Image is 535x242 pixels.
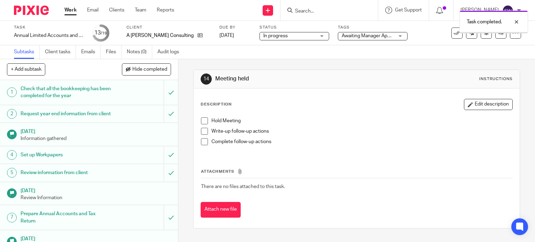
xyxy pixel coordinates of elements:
a: Notes (0) [127,45,152,59]
a: Audit logs [157,45,184,59]
label: Status [259,25,329,30]
label: Due by [219,25,251,30]
span: Attachments [201,170,234,173]
div: Annual Limited Accounts and Corporation Tax Return [14,32,84,39]
a: Subtasks [14,45,40,59]
p: Review Information [21,194,171,201]
div: 7 [7,213,17,223]
label: Task [14,25,84,30]
h1: Set up Workpapers [21,150,111,160]
div: 2 [7,109,17,119]
img: Pixie [14,6,49,15]
a: Team [135,7,146,14]
small: /19 [101,31,107,35]
button: + Add subtask [7,63,45,75]
button: Attach new file [201,202,241,218]
a: Files [106,45,122,59]
a: Emails [81,45,101,59]
p: Hold Meeting [211,117,513,124]
h1: [DATE] [21,186,171,194]
div: 4 [7,150,17,160]
h1: Check that all the bookkeeping has been completed for the year [21,84,111,101]
img: svg%3E [502,5,513,16]
label: Client [126,25,211,30]
button: Hide completed [122,63,171,75]
span: In progress [263,33,288,38]
h1: Review information from client [21,167,111,178]
p: Information gathered [21,135,171,142]
p: Write-up follow-up actions [211,128,513,135]
p: Description [201,102,232,107]
p: A [PERSON_NAME] Consulting Ltd [126,32,194,39]
h1: Request year end information from client [21,109,111,119]
h1: [DATE] [21,126,171,135]
span: There are no files attached to this task. [201,184,285,189]
div: 14 [201,73,212,85]
a: Reports [157,7,174,14]
p: Complete follow-up actions [211,138,513,145]
a: Client tasks [45,45,76,59]
a: Email [87,7,99,14]
div: Instructions [479,76,513,82]
a: Work [64,7,77,14]
p: Task completed. [467,18,502,25]
div: 5 [7,168,17,178]
a: Clients [109,7,124,14]
div: 1 [7,87,17,97]
button: Edit description [464,99,513,110]
span: [DATE] [219,33,234,38]
span: Awaiting Manager Approval [342,33,401,38]
span: Hide completed [132,67,167,72]
div: 13 [94,29,107,37]
h1: Prepare Annual Accounts and Tax Return [21,209,111,226]
h1: Meeting held [215,75,371,83]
